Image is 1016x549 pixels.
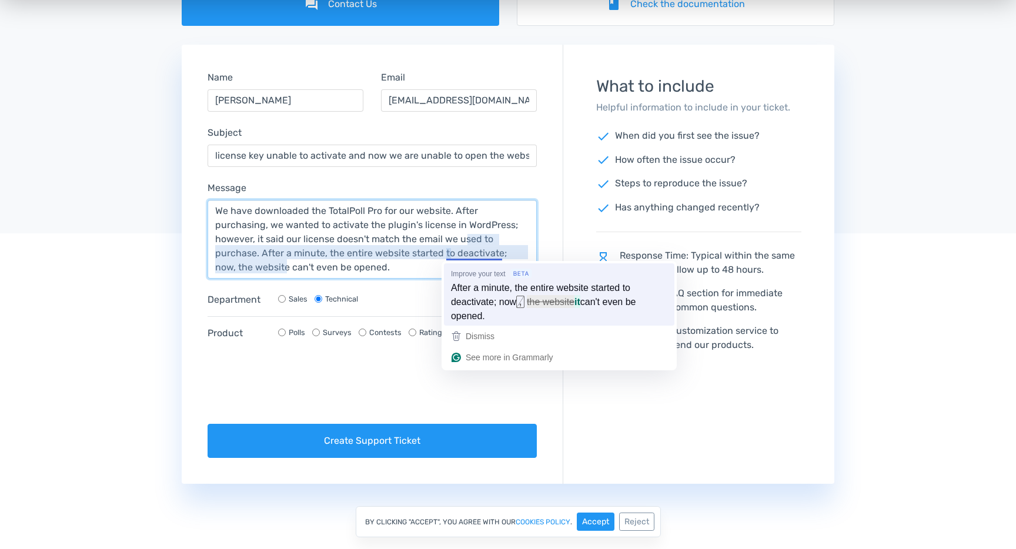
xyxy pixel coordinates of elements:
[289,327,305,338] label: Polls
[208,326,266,340] label: Product
[208,181,246,195] label: Message
[596,153,802,168] p: How often the issue occur?
[208,89,363,112] input: Name...
[208,200,537,279] textarea: To enrich screen reader interactions, please activate Accessibility in Grammarly extension settings
[596,201,610,215] span: check
[208,126,242,140] label: Subject
[596,129,610,143] span: check
[381,89,537,112] input: Email...
[419,327,446,338] label: Ratings
[323,327,352,338] label: Surveys
[356,506,661,537] div: By clicking "Accept", you agree with our .
[596,286,802,314] p: Check the FAQ section for immediate answers to common questions.
[208,293,266,307] label: Department
[208,424,537,458] button: Create Support Ticket
[381,71,405,85] label: Email
[369,327,402,338] label: Contests
[208,145,537,167] input: Subject...
[596,251,610,265] span: hourglass_empty
[596,177,610,191] span: check
[596,200,802,215] p: Has anything changed recently?
[596,153,610,167] span: check
[619,513,654,531] button: Reject
[596,176,802,191] p: Steps to reproduce the issue?
[596,324,802,352] p: We provide customization service to adjust or extend our products.
[577,513,614,531] button: Accept
[596,101,802,115] p: Helpful information to include in your ticket.
[289,293,308,304] label: Sales
[596,249,802,277] p: Response Time: Typical within the same day, please allow up to 48 hours.
[325,293,358,304] label: Technical
[208,364,386,410] iframe: To enrich screen reader interactions, please activate Accessibility in Grammarly extension settings
[596,129,802,143] p: When did you first see the issue?
[596,78,802,96] h3: What to include
[208,71,233,85] label: Name
[516,518,570,525] a: cookies policy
